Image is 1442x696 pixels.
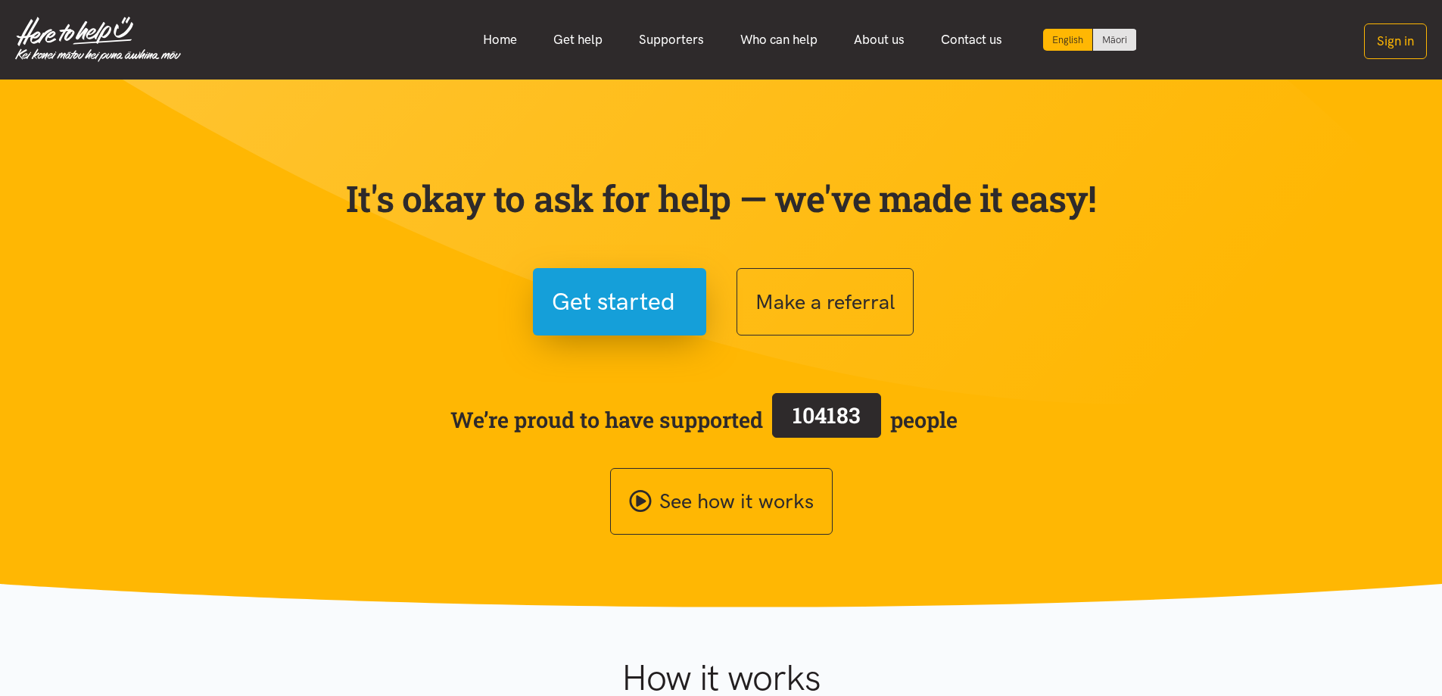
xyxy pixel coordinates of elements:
[1093,29,1136,51] a: Switch to Te Reo Māori
[621,23,722,56] a: Supporters
[15,17,181,62] img: Home
[722,23,836,56] a: Who can help
[533,268,706,336] button: Get started
[465,23,535,56] a: Home
[737,268,914,336] button: Make a referral
[1364,23,1427,59] button: Sign in
[450,390,958,449] span: We’re proud to have supported people
[1043,29,1137,51] div: Language toggle
[1043,29,1093,51] div: Current language
[836,23,923,56] a: About us
[343,176,1100,220] p: It's okay to ask for help — we've made it easy!
[923,23,1020,56] a: Contact us
[793,401,861,429] span: 104183
[763,390,890,449] a: 104183
[552,282,675,321] span: Get started
[610,468,833,535] a: See how it works
[535,23,621,56] a: Get help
